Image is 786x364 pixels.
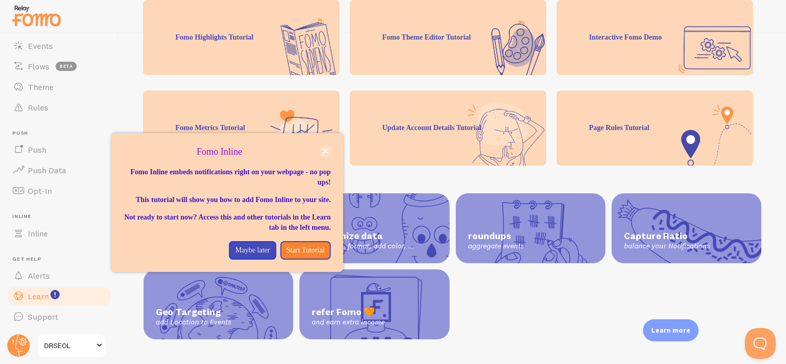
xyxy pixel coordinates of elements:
span: Push Data [28,165,66,175]
a: Push [6,139,112,160]
img: fomo-relay-logo-orange.svg [11,3,62,29]
button: Maybe later [229,241,276,260]
a: Support [6,306,112,327]
span: Events [28,41,53,51]
span: roundups [468,230,593,242]
div: Fomo Metrics Tutorial [143,90,340,166]
span: Opt-In [28,186,52,196]
iframe: Help Scout Beacon - Open [745,328,776,359]
span: refer Fomo 🧡 [312,306,437,318]
span: beta [56,62,77,71]
a: Learn [6,286,112,306]
div: Learn more [643,319,699,341]
span: Learn [28,291,49,301]
a: Opt-In [6,180,112,201]
span: Inline [12,213,112,220]
span: and earn extra income [312,318,437,327]
a: Inline [6,223,112,244]
p: Learn more [651,325,690,335]
span: aggregate events [468,242,593,251]
p: Fomo Inline embeds notifications right on your webpage - no pop ups! [124,167,331,188]
span: Inline [28,228,48,239]
div: Page Rules Tutorial [557,90,753,166]
p: Maybe later [235,245,270,256]
span: Alerts [28,270,50,281]
span: Flows [28,61,49,71]
a: Flows beta [6,56,112,77]
p: Fomo Inline [124,145,331,159]
p: This tutorial will show you how to add Fomo Inline to your site. [124,195,331,205]
span: Push [12,130,112,137]
div: Update Account Details Tutorial [350,90,546,166]
p: Start Tutorial [287,245,325,256]
span: Capture Ratio [624,230,749,242]
div: Fomo Inline [112,133,343,272]
a: Events [6,35,112,56]
a: Push Data [6,160,112,180]
span: Geo Targeting [156,306,281,318]
a: DRSEOL [37,333,106,358]
span: balance your Notifications [624,242,749,251]
svg: <p>Watch New Feature Tutorials!</p> [50,290,60,299]
span: Theme [28,82,53,92]
button: Start Tutorial [280,241,331,260]
span: Rules [28,102,48,113]
span: add Location to Events [156,318,281,327]
span: Push [28,144,46,155]
span: customize data [312,230,437,242]
span: Support [28,312,58,322]
span: Get Help [12,256,112,263]
a: Rules [6,97,112,118]
a: Alerts [6,265,112,286]
p: Not ready to start now? Access this and other tutorials in the Learn tab in the left menu. [124,212,331,233]
span: filter, trim, format, add color, ... [312,242,437,251]
a: Theme [6,77,112,97]
button: close, [320,145,331,156]
span: DRSEOL [44,339,93,352]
